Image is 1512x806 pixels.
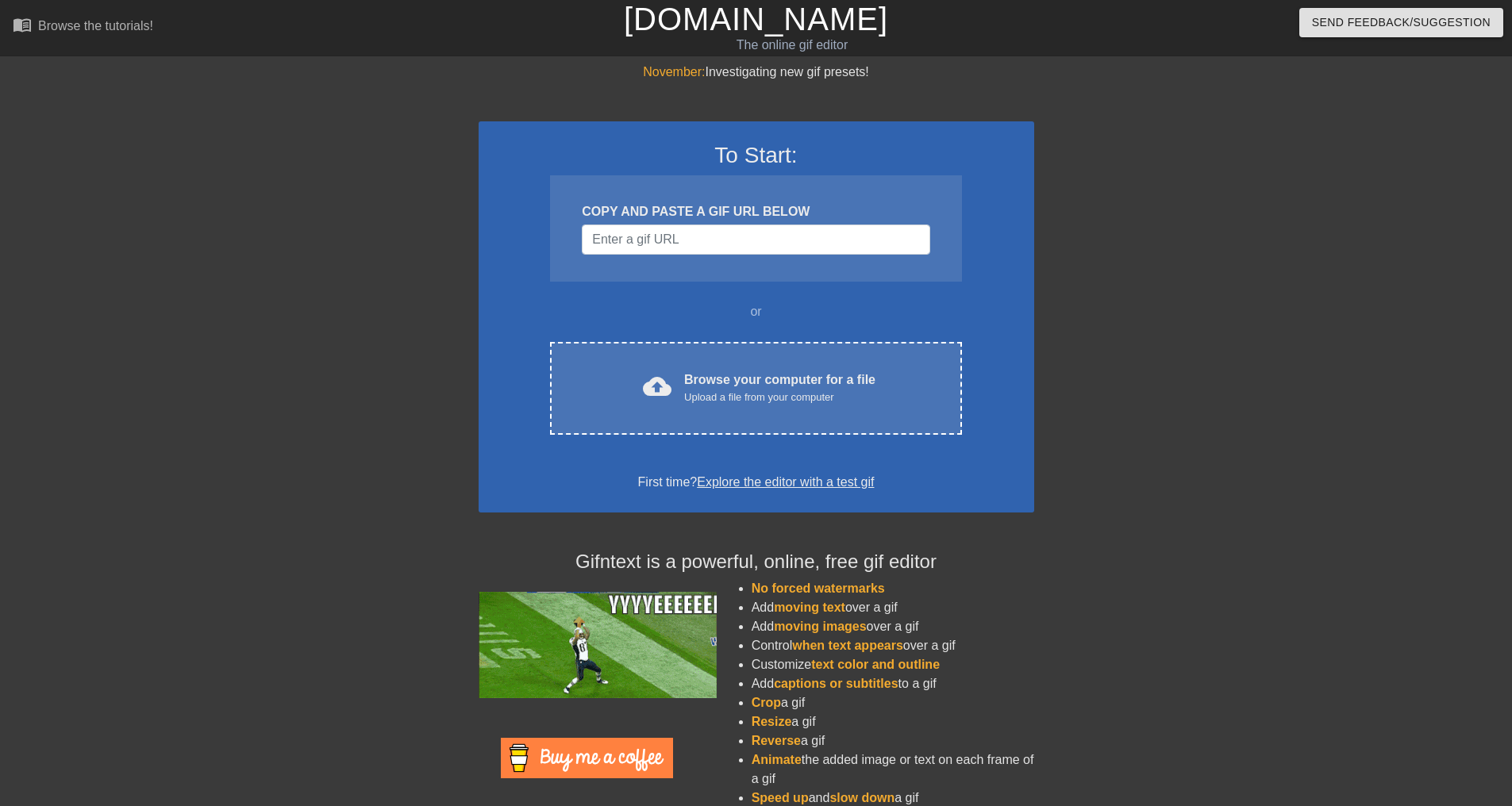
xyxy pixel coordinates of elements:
span: Speed up [752,791,809,804]
li: Control over a gif [752,636,1034,655]
a: [DOMAIN_NAME] [624,2,888,36]
div: Browse the tutorials! [38,19,153,33]
img: football_small.gif [479,592,717,698]
a: Explore the editor with a test gif [697,475,874,489]
li: Customize [752,655,1034,674]
span: cloud_upload [643,372,671,401]
span: Send Feedback/Suggestion [1312,13,1491,33]
h4: Gifntext is a powerful, online, free gif editor [479,551,1034,574]
li: Add over a gif [752,617,1034,636]
li: Add to a gif [752,674,1034,693]
span: November: [643,65,705,79]
span: moving images [774,620,866,633]
div: Upload a file from your computer [684,390,875,405]
li: the added image or text on each frame of a gif [752,750,1034,789]
li: a gif [752,712,1034,731]
span: when text appears [792,639,903,652]
div: First time? [499,473,1014,492]
span: Crop [752,696,781,709]
a: Browse the tutorials! [13,15,153,40]
li: a gif [752,693,1034,712]
h3: To Start: [499,142,1014,169]
span: No forced watermarks [752,581,885,595]
div: or [520,302,993,321]
span: text color and outline [811,658,940,671]
span: menu_book [13,15,32,34]
input: Username [582,225,929,255]
div: COPY AND PASTE A GIF URL BELOW [582,202,929,221]
img: Buy Me A Coffee [501,738,673,778]
span: Resize [752,715,792,728]
span: Animate [752,753,802,766]
li: Add over a gif [752,598,1034,617]
span: Reverse [752,734,801,747]
li: a gif [752,731,1034,750]
div: Browse your computer for a file [684,370,875,405]
span: slow down [829,791,895,804]
div: Investigating new gif presets! [479,63,1034,82]
span: moving text [774,601,845,614]
button: Send Feedback/Suggestion [1299,8,1503,37]
span: captions or subtitles [774,677,898,690]
div: The online gif editor [512,36,1072,55]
